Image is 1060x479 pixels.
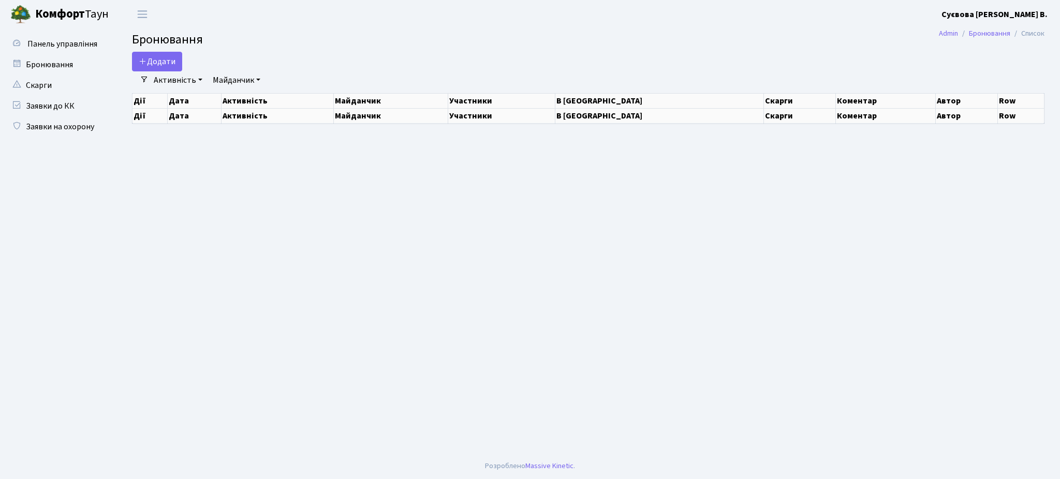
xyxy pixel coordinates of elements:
[555,93,764,108] th: В [GEOGRAPHIC_DATA]
[764,108,836,123] th: Скарги
[132,93,168,108] th: Дії
[221,93,333,108] th: Активність
[35,6,85,22] b: Комфорт
[941,9,1048,20] b: Суєвова [PERSON_NAME] В.
[27,38,97,50] span: Панель управління
[168,108,222,123] th: Дата
[5,75,109,96] a: Скарги
[836,93,936,108] th: Коментар
[132,52,182,71] button: Додати
[221,108,333,123] th: Активність
[836,108,936,123] th: Коментар
[132,108,168,123] th: Дії
[1010,28,1044,39] li: Список
[5,54,109,75] a: Бронювання
[939,28,958,39] a: Admin
[998,108,1044,123] th: Row
[333,93,448,108] th: Майданчик
[936,108,998,123] th: Автор
[936,93,998,108] th: Автор
[555,108,764,123] th: В [GEOGRAPHIC_DATA]
[998,93,1044,108] th: Row
[35,6,109,23] span: Таун
[923,23,1060,44] nav: breadcrumb
[5,96,109,116] a: Заявки до КК
[969,28,1010,39] a: Бронювання
[764,93,836,108] th: Скарги
[129,6,155,23] button: Переключити навігацію
[5,34,109,54] a: Панель управління
[941,8,1048,21] a: Суєвова [PERSON_NAME] В.
[132,31,203,49] span: Бронювання
[150,71,207,89] a: Активність
[448,93,555,108] th: Участники
[485,460,575,472] div: Розроблено .
[525,460,573,471] a: Massive Kinetic
[448,108,555,123] th: Участники
[10,4,31,25] img: logo.png
[5,116,109,137] a: Заявки на охорону
[209,71,264,89] a: Майданчик
[333,108,448,123] th: Майданчик
[168,93,222,108] th: Дата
